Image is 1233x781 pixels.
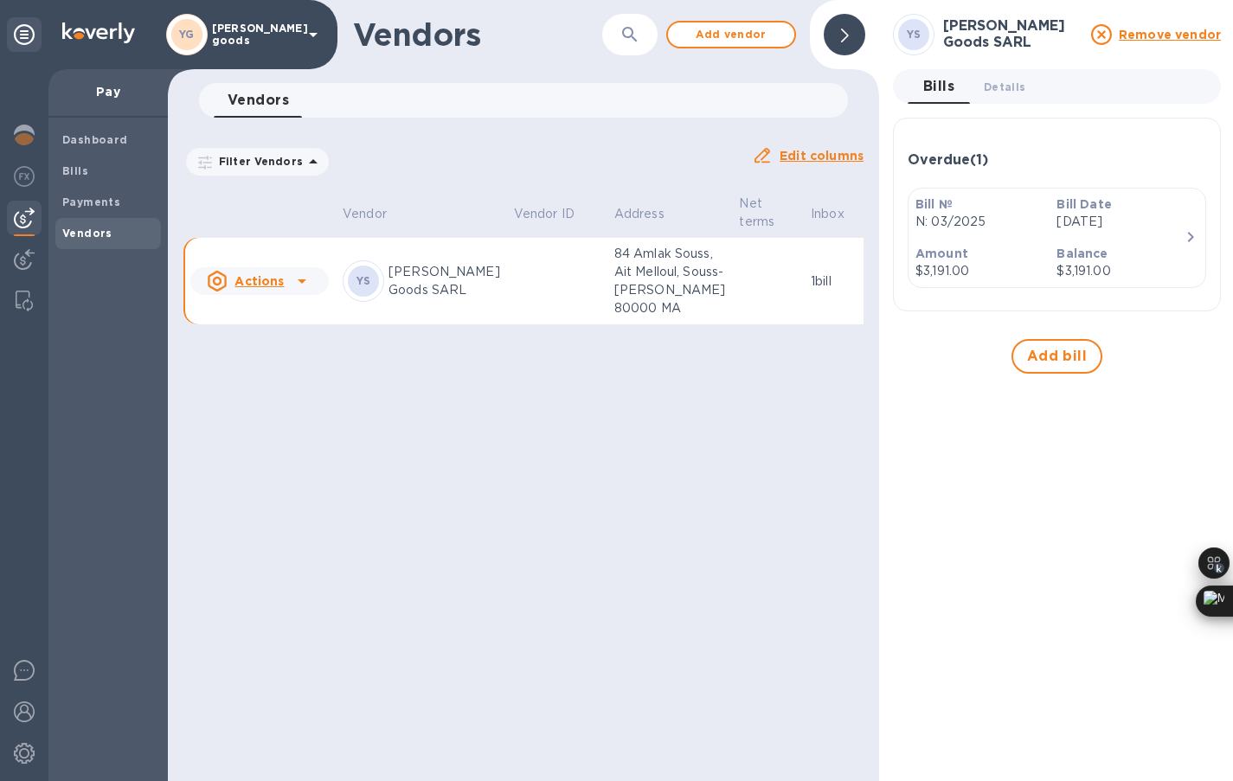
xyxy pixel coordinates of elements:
b: Amount [915,246,968,260]
b: Vendors [62,227,112,240]
span: Net terms [739,195,797,231]
b: YS [907,28,922,41]
img: Logo [62,22,135,43]
p: Net terms [739,195,774,231]
u: Edit columns [780,149,864,163]
button: Add vendor [666,21,796,48]
b: Bill Date [1056,197,1111,211]
p: Pay [62,83,154,100]
h1: Vendors [353,16,597,53]
div: Unpin categories [7,17,42,52]
p: [DATE] [1056,213,1184,231]
span: Vendor ID [514,205,597,223]
p: Vendor [343,205,387,223]
b: Bill № [915,197,953,211]
button: Add bill [1011,339,1103,374]
h3: [PERSON_NAME] Goods SARL [943,18,1081,50]
p: Address [614,205,665,223]
span: Inbox [811,205,867,223]
b: Dashboard [62,133,128,146]
span: Vendor [343,205,409,223]
b: YS [356,274,371,287]
img: Foreign exchange [14,166,35,187]
span: Details [984,78,1025,96]
p: Filter Vendors [212,154,303,169]
div: Overdue(1) [908,132,1206,188]
p: $3,191.00 [1056,262,1184,280]
u: Actions [234,274,284,288]
span: Address [614,205,687,223]
p: N: 03/2025 [915,213,1043,231]
p: [PERSON_NAME] goods [212,22,299,47]
p: 1 bill [811,272,867,291]
span: Add vendor [682,24,780,45]
button: Bill №N: 03/2025Bill Date[DATE]Amount$3,191.00Balance$3,191.00 [908,188,1206,288]
h3: Overdue ( 1 ) [908,152,988,169]
p: $3,191.00 [915,262,1043,280]
p: Vendor ID [514,205,575,223]
u: Remove vendor [1119,28,1221,42]
span: Vendors [228,88,289,112]
span: Add bill [1027,346,1088,367]
b: Bills [62,164,88,177]
b: YG [179,28,195,41]
span: Bills [923,74,954,99]
p: Inbox [811,205,844,223]
p: [PERSON_NAME] Goods SARL [389,263,500,299]
b: Balance [1056,246,1108,260]
b: Payments [62,195,120,208]
p: 84 Amlak Souss, Ait Melloul, Souss-[PERSON_NAME] 80000 MA [614,245,726,317]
